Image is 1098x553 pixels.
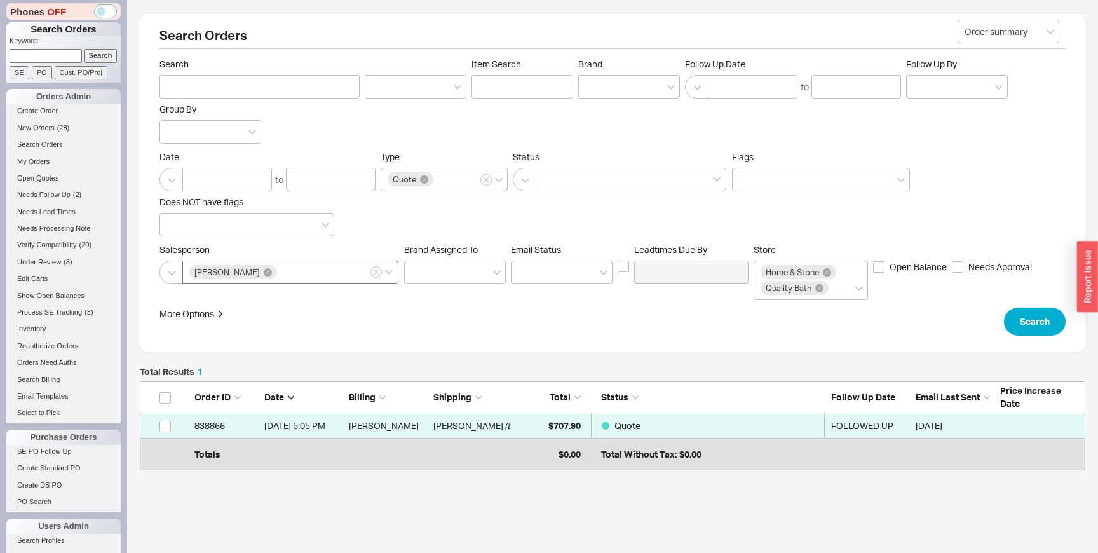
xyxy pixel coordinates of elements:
[6,205,121,219] a: Needs Lead Times
[84,49,118,62] input: Search
[404,244,478,255] span: Brand Assigned To
[952,261,963,273] input: Needs Approval
[1020,314,1050,329] span: Search
[6,390,121,403] a: Email Templates
[480,174,492,186] button: Type
[493,270,501,275] svg: open menu
[471,58,573,70] span: Item Search
[6,289,121,303] a: Show Open Balances
[159,104,196,114] span: Group By
[85,308,93,316] span: ( 3 )
[958,20,1059,43] input: Select...
[6,373,121,386] a: Search Billing
[454,85,461,90] svg: open menu
[6,322,121,336] a: Inventory
[47,5,66,18] span: OFF
[6,22,121,36] h1: Search Orders
[194,442,258,467] div: Totals
[159,308,214,320] div: More Options
[393,175,416,184] span: Quote
[6,104,121,118] a: Create Order
[601,392,628,402] span: Status
[517,391,581,404] div: Total
[601,442,677,467] div: Total Without Tax:
[381,151,400,162] span: Type
[194,268,260,276] span: [PERSON_NAME]
[6,519,121,534] div: Users Admin
[890,261,947,273] span: Open Balance
[766,283,811,292] span: Quality Bath
[17,124,55,132] span: New Orders
[6,222,121,235] a: Needs Processing Note
[6,155,121,168] a: My Orders
[159,75,360,99] input: Search
[140,413,1085,464] div: grid
[194,413,258,439] div: 838866
[10,36,121,49] p: Keyword:
[6,256,121,269] a: Under Review(8)
[585,79,594,94] input: Brand
[264,392,284,402] span: Date
[873,261,884,273] input: Open Balance
[906,58,957,69] span: Follow Up By
[17,224,91,232] span: Needs Processing Note
[739,172,748,187] input: Flags
[916,392,980,402] span: Email Last Sent
[6,534,121,547] a: Search Profiles
[264,413,342,439] div: 8/19/25 5:05 PM
[17,258,61,266] span: Under Review
[505,413,525,439] span: ( test )
[754,244,776,255] span: Store
[831,392,895,402] span: Follow Up Date
[433,391,512,404] div: Shipping
[140,413,1085,439] a: 838866[DATE] 5:05 PM[PERSON_NAME][PERSON_NAME](test)$707.90Quote FOLLOWED UP[DATE]
[550,392,571,402] span: Total
[198,366,203,377] span: 1
[548,420,581,431] span: $707.90
[600,270,607,275] svg: open menu
[433,392,471,402] span: Shipping
[349,391,427,404] div: Billing
[159,151,376,163] span: Date
[159,308,224,320] button: More Options
[471,75,573,99] input: Item Search
[57,124,70,132] span: ( 28 )
[766,268,819,276] span: Home & Stone
[349,413,427,439] div: [PERSON_NAME]
[349,392,376,402] span: Billing
[6,306,121,319] a: Process SE Tracking(3)
[17,191,71,198] span: Needs Follow Up
[159,196,243,207] span: Does NOT have flags
[6,445,121,458] a: SE PO Follow Up
[55,66,107,79] input: Cust. PO/Proj
[578,58,602,69] span: Brand
[916,391,994,404] div: Email Last Sent
[6,495,121,509] a: PO Search
[6,188,121,201] a: Needs Follow Up(2)
[6,121,121,135] a: New Orders(28)
[79,241,92,249] span: ( 20 )
[685,58,901,70] span: Follow Up Date
[6,461,121,475] a: Create Standard PO
[801,81,809,93] div: to
[64,258,72,266] span: ( 8 )
[32,66,52,79] input: PO
[159,58,360,70] span: Search
[591,391,825,404] div: Status
[830,281,839,296] input: Store
[433,413,503,439] div: [PERSON_NAME]
[10,66,29,79] input: SE
[614,420,640,431] span: Quote
[6,339,121,353] a: Reauthorize Orders
[1004,308,1066,336] button: Search
[6,138,121,151] a: Search Orders
[634,244,749,256] span: Leadtimes Due By
[73,191,81,198] span: ( 2 )
[6,172,121,185] a: Open Quotes
[1000,385,1061,409] span: Price Increase Date
[194,392,231,402] span: Order ID
[264,391,342,404] div: Date
[166,217,175,232] input: Does NOT have flags
[831,413,909,439] div: FOLLOWED UP
[6,89,121,104] div: Orders Admin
